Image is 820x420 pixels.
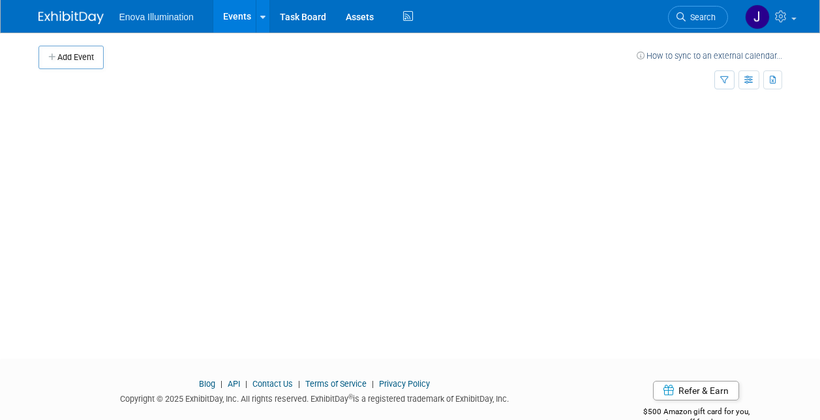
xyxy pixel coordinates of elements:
a: Contact Us [252,379,293,389]
a: Refer & Earn [653,381,739,400]
a: Privacy Policy [379,379,430,389]
a: How to sync to an external calendar... [637,51,782,61]
img: ExhibitDay [38,11,104,24]
button: Add Event [38,46,104,69]
span: Search [686,12,716,22]
a: API [228,379,240,389]
span: | [217,379,226,389]
span: | [369,379,377,389]
a: Search [668,6,728,29]
sup: ® [348,393,353,400]
a: Blog [199,379,215,389]
span: | [295,379,303,389]
span: Enova Illumination [119,12,194,22]
span: | [242,379,251,389]
a: Terms of Service [305,379,367,389]
div: Copyright © 2025 ExhibitDay, Inc. All rights reserved. ExhibitDay is a registered trademark of Ex... [38,390,592,405]
img: JeffD Dyll [745,5,770,29]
